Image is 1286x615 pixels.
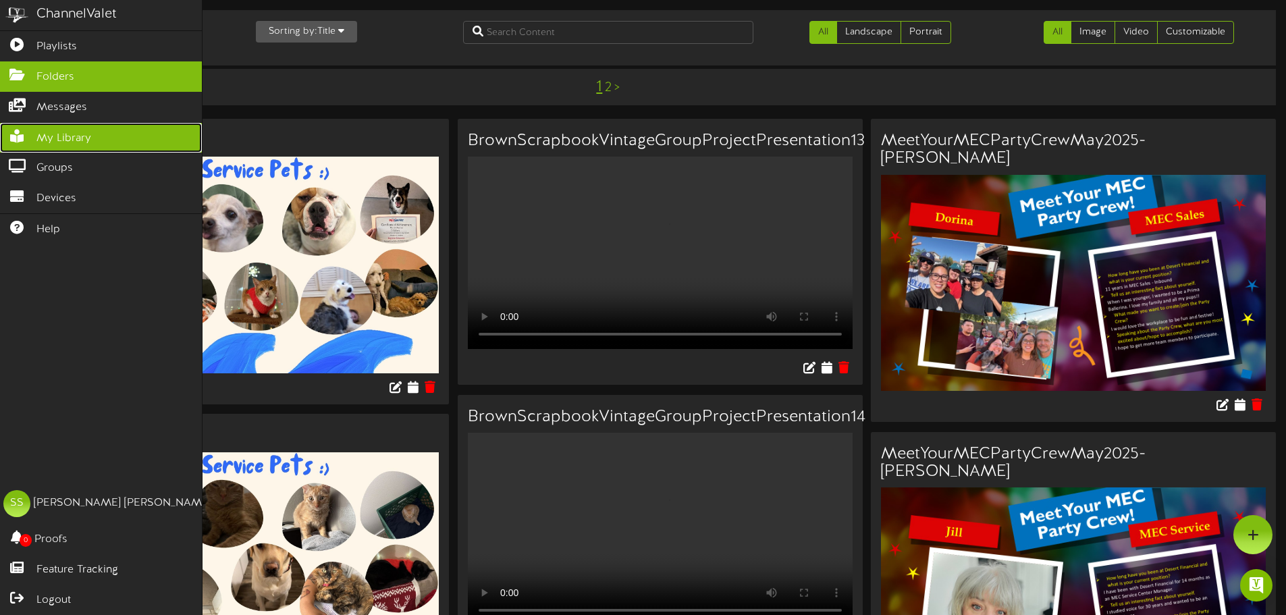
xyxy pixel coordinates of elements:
h3: MeetYourMECPartyCrewMay2025-[PERSON_NAME] [881,446,1266,481]
span: Messages [36,100,87,115]
span: Folders [36,70,74,85]
input: Search Content [463,21,753,44]
span: Playlists [36,39,77,55]
h3: 1 [54,132,439,150]
h3: BrownScrapbookVintageGroupProjectPresentation13 [468,132,853,150]
a: Image [1071,21,1115,44]
button: Sorting by:Title [256,21,357,43]
div: ChannelValet [36,5,117,24]
span: Feature Tracking [36,562,118,578]
h3: MeetYourMECPartyCrewMay2025-[PERSON_NAME] [881,132,1266,168]
video: Your browser does not support HTML5 video. [468,157,853,349]
span: Proofs [34,532,68,547]
span: Devices [36,191,76,207]
span: Groups [36,161,73,176]
img: f8e3d04a-7ff8-49e7-8c42-3f1c37af1f6e.jpg [881,175,1266,392]
a: Landscape [836,21,901,44]
div: Open Intercom Messenger [1240,569,1272,601]
h3: BrownScrapbookVintageGroupProjectPresentation14 [468,408,853,426]
a: Portrait [901,21,951,44]
h3: 2 [54,427,439,445]
div: [PERSON_NAME] [PERSON_NAME] [34,496,211,511]
a: Video [1115,21,1158,44]
a: > [614,80,620,95]
a: All [809,21,837,44]
img: f7ace70b-bb06-46ec-b4e5-18afa9a8bced.jpg [54,157,439,373]
a: Customizable [1157,21,1234,44]
a: All [1044,21,1071,44]
span: Help [36,222,60,238]
span: My Library [36,131,91,146]
a: 2 [605,80,612,95]
span: Logout [36,593,71,608]
a: 1 [596,78,602,96]
span: 0 [20,534,32,547]
div: SS [3,490,30,517]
